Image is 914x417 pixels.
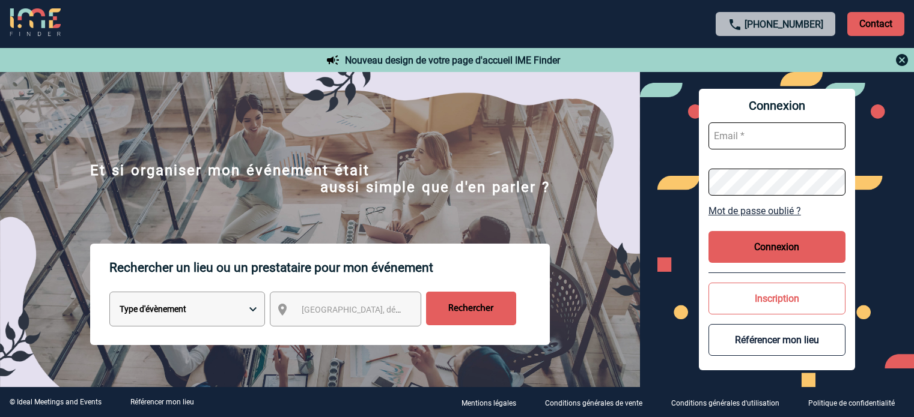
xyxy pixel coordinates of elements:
[708,283,845,314] button: Inscription
[799,397,914,408] a: Politique de confidentialité
[302,305,469,314] span: [GEOGRAPHIC_DATA], département, région...
[452,397,535,408] a: Mentions légales
[847,12,904,36] p: Contact
[745,19,823,30] a: [PHONE_NUMBER]
[535,397,662,408] a: Conditions générales de vente
[708,122,845,149] input: Email *
[130,398,194,406] a: Référencer mon lieu
[708,205,845,217] a: Mot de passe oublié ?
[708,324,845,356] button: Référencer mon lieu
[662,397,799,408] a: Conditions générales d'utilisation
[708,98,845,113] span: Connexion
[109,244,550,292] p: Rechercher un lieu ou un prestataire pour mon événement
[426,292,516,325] input: Rechercher
[462,399,516,407] p: Mentions légales
[671,399,779,407] p: Conditions générales d'utilisation
[10,398,102,406] div: © Ideal Meetings and Events
[545,399,642,407] p: Conditions générales de vente
[708,231,845,263] button: Connexion
[808,399,895,407] p: Politique de confidentialité
[728,17,742,32] img: call-24-px.png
